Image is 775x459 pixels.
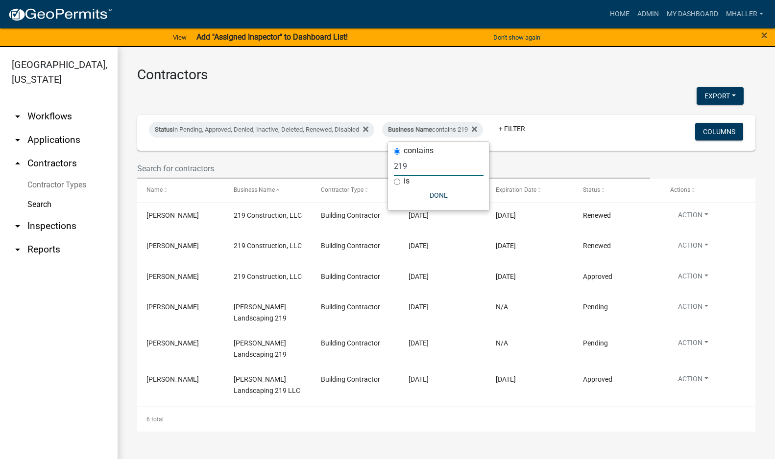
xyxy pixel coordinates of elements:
[409,339,429,347] span: 01/06/2025
[670,240,716,254] button: Action
[663,5,722,23] a: My Dashboard
[146,211,199,219] span: Nik Brown
[409,375,429,383] span: 04/14/2025
[388,126,432,133] span: Business Name
[697,87,744,105] button: Export
[321,339,380,347] span: Building Contractor
[321,242,380,250] span: Building Contractor
[496,186,536,193] span: Expiration Date
[761,28,768,42] span: ×
[234,339,287,358] span: Reyes Landscaping 219
[670,186,690,193] span: Actions
[583,186,600,193] span: Status
[321,211,380,219] span: Building Contractor
[234,375,300,394] span: Reyes Landscaping 219 LLC
[695,123,743,140] button: Columns
[146,339,199,347] span: Jason Cromwell
[149,122,374,138] div: in Pending, Approved, Denied, Inactive, Deleted, Renewed, Disabled
[670,301,716,316] button: Action
[496,242,516,250] span: 12/31/2025
[496,273,516,280] span: 12/31/2025
[583,303,608,311] span: Pending
[670,338,716,352] button: Action
[321,303,380,311] span: Building Contractor
[409,242,429,250] span: 01/01/2025
[137,159,650,179] input: Search for contractors
[583,375,612,383] span: Approved
[491,120,533,138] a: + Filter
[12,244,24,255] i: arrow_drop_down
[169,29,191,46] a: View
[583,211,611,219] span: Renewed
[12,111,24,122] i: arrow_drop_down
[633,5,663,23] a: Admin
[670,374,716,388] button: Action
[137,67,755,83] h3: Contractors
[234,273,302,280] span: 219 Construction, LLC
[382,122,483,138] div: contains 219
[146,303,199,311] span: Jason Cromwell
[496,303,508,311] span: N/A
[224,179,312,202] datatable-header-cell: Business Name
[489,29,544,46] button: Don't show again
[12,158,24,169] i: arrow_drop_up
[146,242,199,250] span: Nik Brown
[496,339,508,347] span: N/A
[12,134,24,146] i: arrow_drop_down
[137,407,755,432] div: 6 total
[146,375,199,383] span: Juan Reyes
[234,242,302,250] span: 219 Construction, LLC
[661,179,748,202] datatable-header-cell: Actions
[137,179,224,202] datatable-header-cell: Name
[12,220,24,232] i: arrow_drop_down
[574,179,661,202] datatable-header-cell: Status
[234,303,287,322] span: Reyes Landscaping 219
[670,210,716,224] button: Action
[486,179,574,202] datatable-header-cell: Expiration Date
[312,179,399,202] datatable-header-cell: Contractor Type
[404,147,434,155] label: contains
[234,186,275,193] span: Business Name
[321,186,363,193] span: Contractor Type
[606,5,633,23] a: Home
[404,177,410,185] label: is
[496,211,516,219] span: 12/31/2024
[409,303,429,311] span: 01/06/2025
[321,273,380,280] span: Building Contractor
[409,273,429,280] span: 04/21/2025
[146,273,199,280] span: Nik Brown
[409,211,429,219] span: 04/25/2024
[234,211,302,219] span: 219 Construction, LLC
[155,126,173,133] span: Status
[583,242,611,250] span: Renewed
[761,29,768,41] button: Close
[394,186,484,204] button: Done
[496,375,516,383] span: 12/31/2025
[583,339,608,347] span: Pending
[321,375,380,383] span: Building Contractor
[196,32,348,42] strong: Add "Assigned Inspector" to Dashboard List!
[146,186,163,193] span: Name
[670,271,716,285] button: Action
[722,5,767,23] a: mhaller
[583,273,612,280] span: Approved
